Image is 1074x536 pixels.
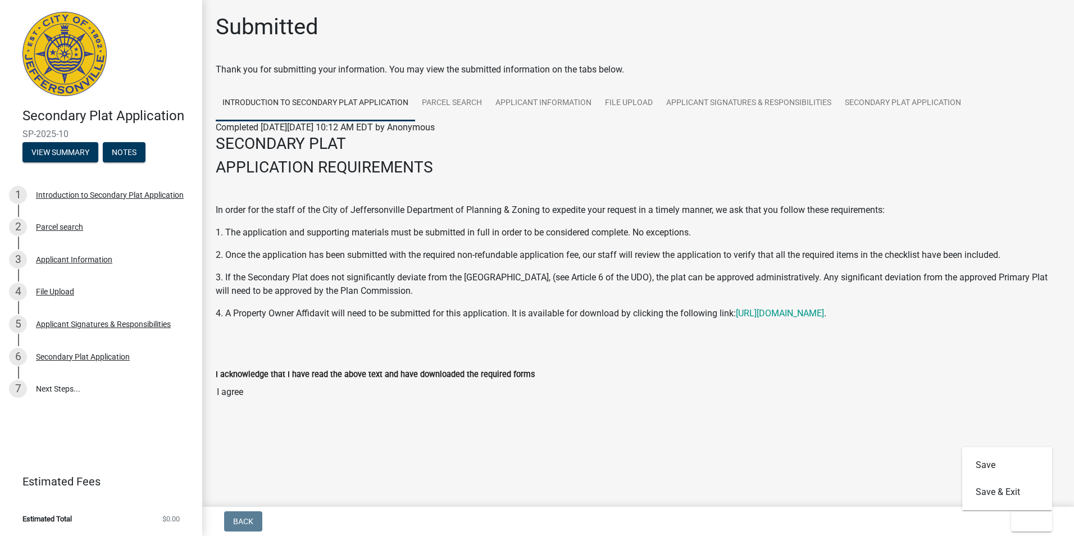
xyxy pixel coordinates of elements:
p: 4. A Property Owner Affidavit will need to be submitted for this application. It is available for... [216,307,1061,320]
wm-modal-confirm: Notes [103,148,145,157]
div: 1 [9,186,27,204]
p: In order for the staff of the City of Jeffersonville Department of Planning & Zoning to expedite ... [216,203,1061,217]
div: 2 [9,218,27,236]
h3: APPLICATION REQUIREMENTS [216,158,1061,177]
a: File Upload [598,85,659,121]
button: Save [962,452,1052,479]
span: Completed [DATE][DATE] 10:12 AM EDT by Anonymous [216,122,435,133]
div: Applicant Signatures & Responsibilities [36,320,171,328]
a: [URL][DOMAIN_NAME] [736,308,824,319]
button: Save & Exit [962,479,1052,506]
div: 6 [9,348,27,366]
a: Parcel search [415,85,489,121]
p: 1. The application and supporting materials must be submitted in full in order to be considered c... [216,226,1061,239]
div: Secondary Plat Application [36,353,130,361]
span: Exit [1020,517,1036,526]
h1: Submitted [216,13,318,40]
div: File Upload [36,288,74,296]
h3: SECONDARY PLAT [216,134,1061,153]
div: Applicant Information [36,256,112,264]
label: I acknowledge that I have read the above text and have downloaded the required forms [216,371,535,379]
h4: Secondary Plat Application [22,108,193,124]
div: Thank you for submitting your information. You may view the submitted information on the tabs below. [216,63,1061,76]
a: Applicant Information [489,85,598,121]
button: Back [224,511,262,532]
div: Exit [962,447,1052,510]
div: 5 [9,315,27,333]
span: Estimated Total [22,515,72,523]
a: Applicant Signatures & Responsibilities [659,85,838,121]
span: Back [233,517,253,526]
p: 3. If the Secondary Plat does not significantly deviate from the [GEOGRAPHIC_DATA], (see Article ... [216,271,1061,298]
wm-modal-confirm: Summary [22,148,98,157]
span: $0.00 [162,515,180,523]
button: View Summary [22,142,98,162]
div: 7 [9,380,27,398]
a: Secondary Plat Application [838,85,968,121]
div: 3 [9,251,27,269]
button: Notes [103,142,145,162]
a: Estimated Fees [9,470,184,493]
span: SP-2025-10 [22,129,180,139]
div: Introduction to Secondary Plat Application [36,191,184,199]
div: Parcel search [36,223,83,231]
p: 2. Once the application has been submitted with the required non-refundable application fee, our ... [216,248,1061,262]
button: Exit [1011,511,1052,532]
img: City of Jeffersonville, Indiana [22,12,107,96]
div: 4 [9,283,27,301]
a: Introduction to Secondary Plat Application [216,85,415,121]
